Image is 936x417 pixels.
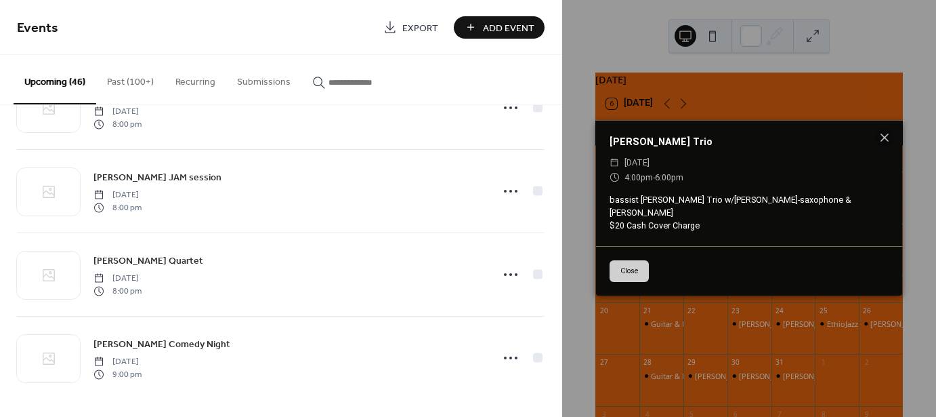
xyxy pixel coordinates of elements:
span: [DATE] [93,273,142,285]
button: Submissions [226,55,301,103]
span: 4:00pm [624,172,653,182]
span: 6:00pm [655,172,683,182]
span: Export [402,21,438,35]
div: ​ [610,170,619,184]
a: [PERSON_NAME] JAM session [93,170,221,185]
span: 8:00 pm [93,201,142,214]
a: [PERSON_NAME] Quartet [93,253,203,269]
button: Recurring [165,55,226,103]
span: [DATE] [93,356,142,368]
span: 8:00 pm [93,285,142,297]
div: ​ [610,155,619,170]
span: [DATE] [93,106,142,118]
span: [PERSON_NAME] JAM session [93,171,221,185]
button: Past (100+) [96,55,165,103]
a: Export [373,16,448,39]
span: [DATE] [93,189,142,201]
span: [PERSON_NAME] Quartet [93,254,203,269]
span: - [653,172,655,182]
span: [PERSON_NAME] Comedy Night [93,338,230,352]
a: [PERSON_NAME] Comedy Night [93,336,230,352]
button: Add Event [454,16,545,39]
span: 9:00 pm [93,368,142,380]
div: [PERSON_NAME] Trio [596,135,902,150]
button: Upcoming (46) [14,55,96,104]
span: [DATE] [624,155,650,170]
button: Close [610,260,649,282]
span: 8:00 pm [93,118,142,130]
span: Add Event [483,21,534,35]
span: Events [17,15,58,41]
div: bassist [PERSON_NAME] Trio w/[PERSON_NAME]-saxophone & [PERSON_NAME] $20 Cash Cover Charge [596,194,902,233]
